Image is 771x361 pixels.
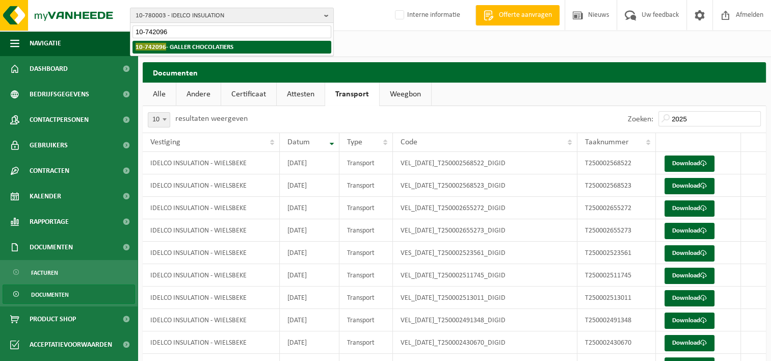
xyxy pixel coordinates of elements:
span: 10 [148,112,170,127]
td: T250002513011 [577,287,656,309]
td: VEL_[DATE]_T250002568523_DIGID [393,174,577,197]
a: Andere [176,83,221,106]
a: Offerte aanvragen [475,5,560,25]
a: Download [664,268,714,284]
td: [DATE] [280,174,340,197]
td: VEL_[DATE]_T250002513011_DIGID [393,287,577,309]
td: IDELCO INSULATION - WIELSBEKE [143,197,280,219]
a: Transport [325,83,379,106]
span: Product Shop [30,306,76,332]
label: Zoeken: [628,115,653,123]
span: 10-742096 [136,43,166,50]
td: VEL_[DATE]_T250002430670_DIGID [393,331,577,354]
span: Gebruikers [30,133,68,158]
td: [DATE] [280,264,340,287]
td: T250002523561 [577,242,656,264]
a: Download [664,178,714,194]
strong: - GALLER CHOCOLATIERS [136,43,233,50]
a: Weegbon [380,83,431,106]
a: Download [664,223,714,239]
span: Bedrijfsgegevens [30,82,89,107]
td: [DATE] [280,219,340,242]
td: Transport [339,174,392,197]
input: Zoeken naar gekoppelde vestigingen [132,25,331,38]
span: Contactpersonen [30,107,89,133]
td: T250002491348 [577,309,656,331]
span: Type [347,138,362,146]
td: T250002430670 [577,331,656,354]
td: [DATE] [280,309,340,331]
td: [DATE] [280,287,340,309]
td: [DATE] [280,152,340,174]
td: [DATE] [280,197,340,219]
button: 10-780003 - IDELCO INSULATION [130,8,334,23]
td: IDELCO INSULATION - WIELSBEKE [143,287,280,309]
span: Documenten [30,235,73,260]
td: IDELCO INSULATION - WIELSBEKE [143,309,280,331]
td: IDELCO INSULATION - WIELSBEKE [143,174,280,197]
td: IDELCO INSULATION - WIELSBEKE [143,242,280,264]
td: Transport [339,219,392,242]
span: 10-780003 - IDELCO INSULATION [136,8,320,23]
span: Vestiging [150,138,180,146]
a: Alle [143,83,176,106]
span: Documenten [31,285,69,304]
td: T250002655272 [577,197,656,219]
td: IDELCO INSULATION - WIELSBEKE [143,331,280,354]
span: Acceptatievoorwaarden [30,332,112,357]
span: Taaknummer [585,138,629,146]
span: Datum [287,138,310,146]
td: Transport [339,197,392,219]
td: Transport [339,264,392,287]
td: Transport [339,309,392,331]
a: Download [664,245,714,262]
td: Transport [339,152,392,174]
span: Offerte aanvragen [496,10,554,20]
td: [DATE] [280,242,340,264]
td: IDELCO INSULATION - WIELSBEKE [143,264,280,287]
td: VEL_[DATE]_T250002655272_DIGID [393,197,577,219]
span: Dashboard [30,56,68,82]
a: Facturen [3,263,135,282]
a: Download [664,313,714,329]
span: Contracten [30,158,69,184]
td: VEL_[DATE]_T250002511745_DIGID [393,264,577,287]
label: resultaten weergeven [175,115,248,123]
a: Download [664,200,714,217]
span: Code [401,138,417,146]
td: T250002568523 [577,174,656,197]
label: Interne informatie [393,8,460,23]
td: VES_[DATE]_T250002523561_DIGID [393,242,577,264]
a: Download [664,335,714,351]
td: T250002511745 [577,264,656,287]
span: Kalender [30,184,61,209]
td: T250002655273 [577,219,656,242]
td: IDELCO INSULATION - WIELSBEKE [143,152,280,174]
td: VEL_[DATE]_T250002655273_DIGID [393,219,577,242]
h2: Documenten [143,62,766,82]
td: Transport [339,331,392,354]
td: IDELCO INSULATION - WIELSBEKE [143,219,280,242]
a: Attesten [277,83,325,106]
a: Certificaat [221,83,276,106]
td: VEL_[DATE]_T250002568522_DIGID [393,152,577,174]
span: 10 [148,113,170,127]
span: Rapportage [30,209,69,235]
a: Download [664,156,714,172]
span: Facturen [31,263,58,282]
a: Download [664,290,714,306]
td: VEL_[DATE]_T250002491348_DIGID [393,309,577,331]
span: Navigatie [30,31,61,56]
td: Transport [339,242,392,264]
td: T250002568522 [577,152,656,174]
a: Documenten [3,285,135,304]
td: Transport [339,287,392,309]
td: [DATE] [280,331,340,354]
